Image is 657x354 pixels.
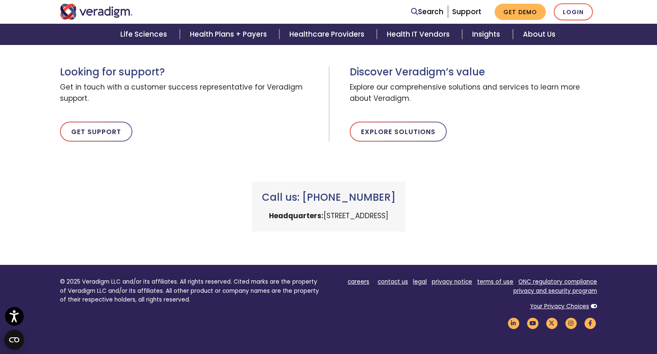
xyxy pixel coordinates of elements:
a: Health Plans + Payers [180,24,279,45]
button: Open CMP widget [4,330,24,350]
h3: Looking for support? [60,66,322,78]
iframe: Drift Chat Widget [491,69,647,344]
a: About Us [513,24,565,45]
a: Life Sciences [110,24,179,45]
a: terms of use [477,278,513,286]
a: Healthcare Providers [279,24,377,45]
a: Insights [462,24,513,45]
a: Login [554,3,593,20]
a: careers [348,278,369,286]
a: Get Support [60,122,132,142]
span: Explore our comprehensive solutions and services to learn more about Veradigm. [350,78,597,108]
p: [STREET_ADDRESS] [262,210,396,222]
a: Health IT Vendors [377,24,462,45]
h3: Discover Veradigm’s value [350,66,597,78]
p: © 2025 Veradigm LLC and/or its affiliates. All rights reserved. Cited marks are the property of V... [60,277,322,304]
a: Search [411,6,443,17]
a: Get Demo [495,4,546,20]
h3: Call us: [PHONE_NUMBER] [262,192,396,204]
a: Explore Solutions [350,122,447,142]
span: Get in touch with a customer success representative for Veradigm support. [60,78,322,108]
strong: Headquarters: [269,211,324,221]
a: privacy notice [432,278,472,286]
a: legal [413,278,427,286]
a: Support [452,7,481,17]
img: Veradigm logo [60,4,133,20]
a: contact us [378,278,408,286]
